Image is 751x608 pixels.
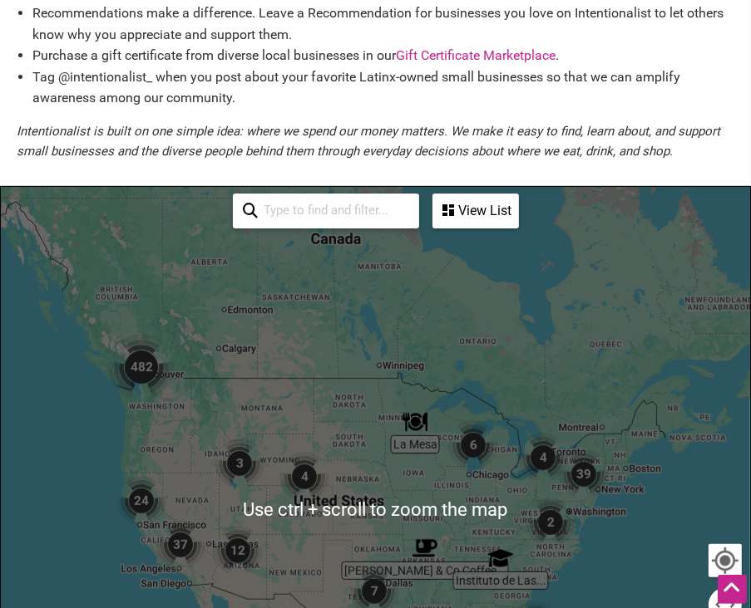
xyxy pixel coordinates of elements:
[108,334,175,400] div: 482
[718,575,747,604] div: Scroll Back to Top
[488,546,513,571] div: Instituto de Las Américas
[156,520,205,570] div: 37
[526,498,576,547] div: 2
[116,476,166,526] div: 24
[17,124,720,159] em: Intentionalist is built on one simple idea: where we spend our money matters. We make it easy to ...
[448,420,498,470] div: 6
[432,194,519,228] div: See a list of the visible businesses
[233,194,419,228] div: Type to search and filter
[215,439,264,488] div: 3
[518,433,568,483] div: 4
[32,66,734,109] li: Tag @intentionalist_ when you post about your favorite Latinx-owned small businesses so that we c...
[709,544,742,577] button: Your Location
[32,45,734,66] li: Purchase a gift certificate from diverse local businesses in our .
[32,2,734,45] li: Recommendations make a difference. Leave a Recommendation for businesses you love on Intentionali...
[213,526,263,576] div: 12
[413,536,437,561] div: Fidel & Co Coffee Roasters
[279,452,329,502] div: 4
[403,409,427,434] div: La Mesa
[396,47,556,63] a: Gift Certificate Marketplace
[559,449,609,499] div: 39
[434,195,517,227] div: View List
[258,195,409,226] input: Type to find and filter...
